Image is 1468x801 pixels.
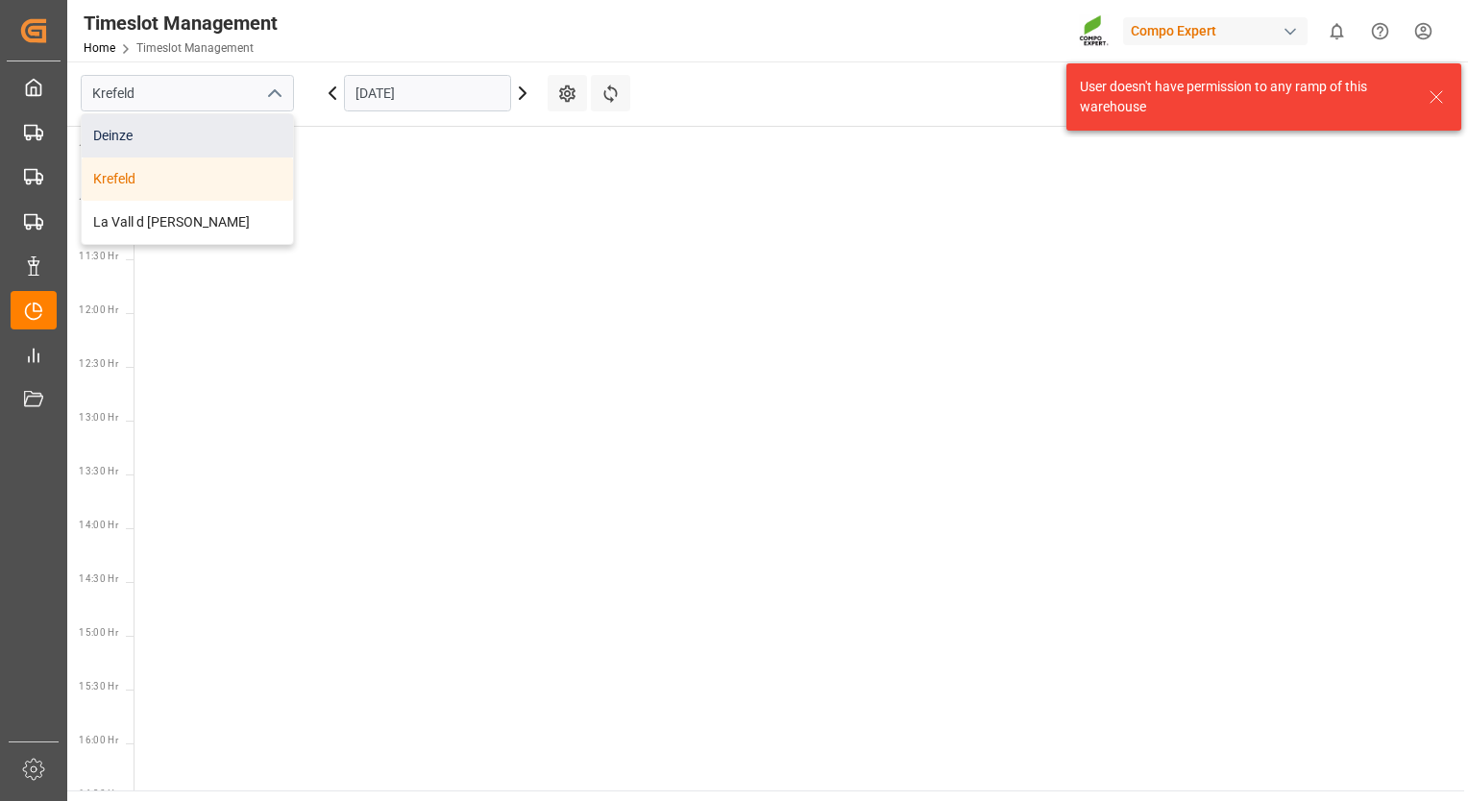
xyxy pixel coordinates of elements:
[79,412,118,423] span: 13:00 Hr
[81,75,294,111] input: Type to search/select
[84,9,278,37] div: Timeslot Management
[79,627,118,638] span: 15:00 Hr
[79,466,118,476] span: 13:30 Hr
[79,681,118,692] span: 15:30 Hr
[82,201,293,244] div: La Vall d [PERSON_NAME]
[79,251,118,261] span: 11:30 Hr
[79,143,118,154] span: 10:30 Hr
[258,79,287,109] button: close menu
[79,304,118,315] span: 12:00 Hr
[82,158,293,201] div: Krefeld
[79,520,118,530] span: 14:00 Hr
[84,41,115,55] a: Home
[79,197,118,207] span: 11:00 Hr
[1080,77,1410,117] div: User doesn't have permission to any ramp of this warehouse
[79,358,118,369] span: 12:30 Hr
[79,735,118,745] span: 16:00 Hr
[82,114,293,158] div: Deinze
[79,573,118,584] span: 14:30 Hr
[344,75,511,111] input: DD.MM.YYYY
[79,789,118,799] span: 16:30 Hr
